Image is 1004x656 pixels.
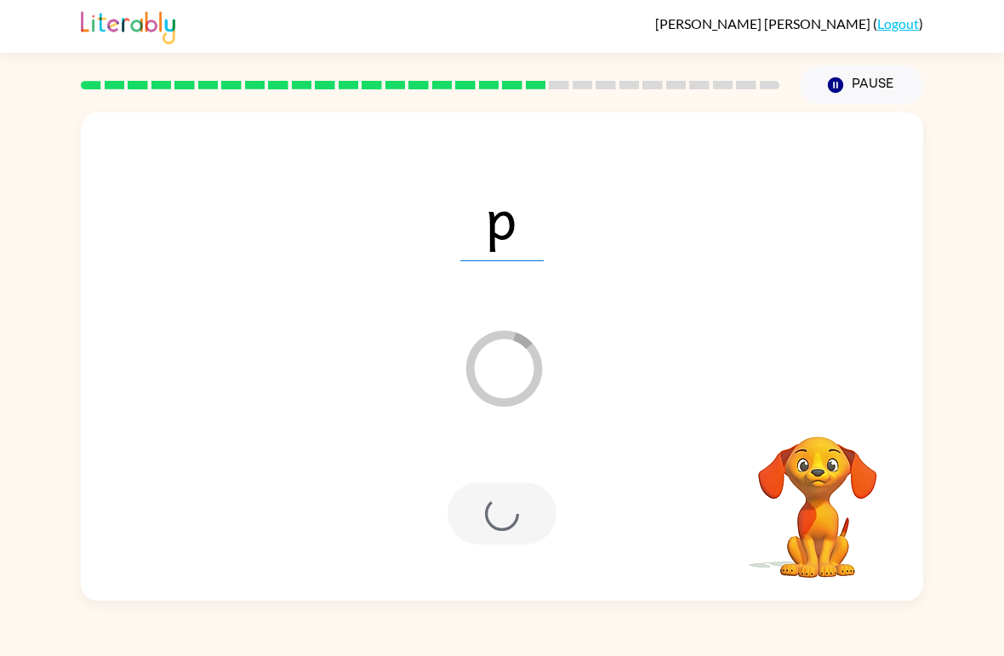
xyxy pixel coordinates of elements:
span: p [460,173,544,261]
div: ( ) [655,15,923,31]
button: Pause [800,66,923,105]
span: [PERSON_NAME] [PERSON_NAME] [655,15,873,31]
a: Logout [877,15,919,31]
img: Literably [81,7,175,44]
video: Your browser must support playing .mp4 files to use Literably. Please try using another browser. [733,410,903,580]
